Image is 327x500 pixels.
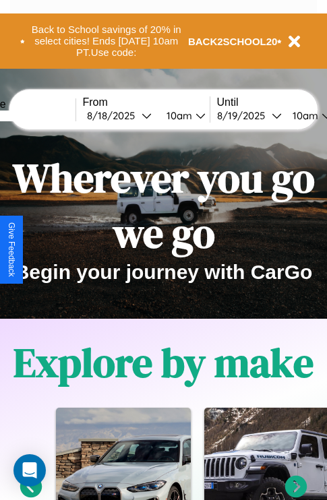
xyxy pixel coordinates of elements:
[188,36,278,47] b: BACK2SCHOOL20
[13,454,46,487] div: Open Intercom Messenger
[13,335,314,390] h1: Explore by make
[217,109,272,122] div: 8 / 19 / 2025
[83,108,156,123] button: 8/18/2025
[25,20,188,62] button: Back to School savings of 20% in select cities! Ends [DATE] 10am PT.Use code:
[83,96,210,108] label: From
[286,109,322,122] div: 10am
[87,109,142,122] div: 8 / 18 / 2025
[7,222,16,277] div: Give Feedback
[156,108,210,123] button: 10am
[160,109,196,122] div: 10am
